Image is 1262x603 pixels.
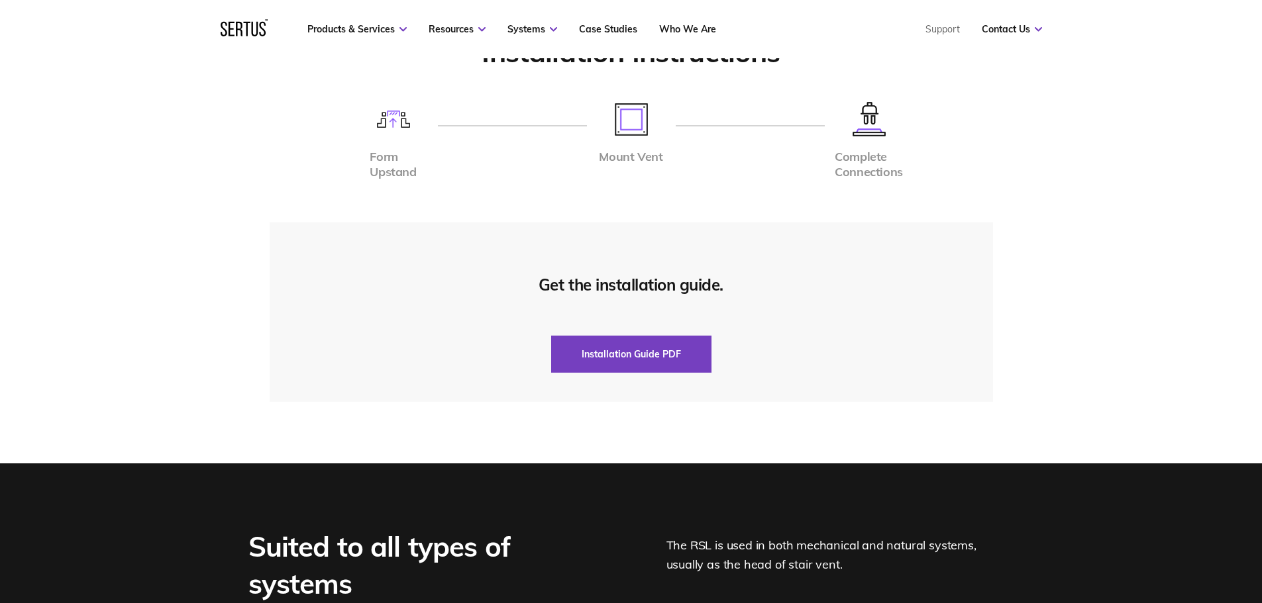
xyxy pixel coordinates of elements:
a: Contact Us [982,23,1042,35]
a: Products & Services [307,23,407,35]
div: Complete Connections [835,150,903,179]
a: Resources [429,23,486,35]
a: Who We Are [659,23,716,35]
iframe: Chat Widget [1024,449,1262,603]
a: Case Studies [579,23,637,35]
div: Get the installation guide. [539,275,723,295]
button: Installation Guide PDF [551,336,711,373]
div: The RSL is used in both mechanical and natural systems, usually as the head of stair vent. [666,528,1014,602]
a: Support [925,23,960,35]
div: Mount Vent [599,150,662,165]
a: Systems [507,23,557,35]
div: Suited to all types of systems [248,528,606,602]
div: Form Upstand [370,150,416,179]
